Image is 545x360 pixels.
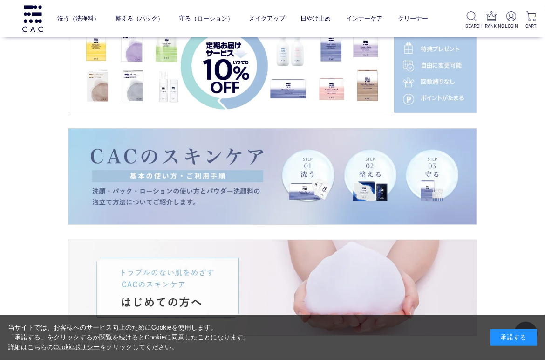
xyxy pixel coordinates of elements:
a: メイクアップ [249,8,285,29]
a: RANKING [485,11,498,29]
p: SEARCH [465,22,478,29]
a: 整える（パック） [115,8,163,29]
a: クリーナー [398,8,428,29]
a: 日やけ止め [300,8,331,29]
a: 洗う（洗浄料） [57,8,100,29]
a: Cookieポリシー [54,343,100,351]
p: LOGIN [505,22,518,29]
a: LOGIN [505,11,518,29]
a: CACの使い方CACの使い方 [68,129,477,224]
a: インナーケア [346,8,382,29]
img: CACの使い方 [68,129,477,224]
p: CART [525,22,538,29]
a: 守る（ローション） [179,8,233,29]
a: SEARCH [465,11,478,29]
img: はじめての方へ [68,240,477,335]
a: 定期便サービス定期便サービス [68,18,477,113]
a: はじめての方へはじめての方へ [68,240,477,335]
div: 承諾する [490,329,537,346]
div: 当サイトでは、お客様へのサービス向上のためにCookieを使用します。 「承諾する」をクリックするか閲覧を続けるとCookieに同意したことになります。 詳細はこちらの をクリックしてください。 [8,323,250,352]
a: CART [525,11,538,29]
p: RANKING [485,22,498,29]
img: 定期便サービス [68,18,477,113]
img: logo [21,5,44,32]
